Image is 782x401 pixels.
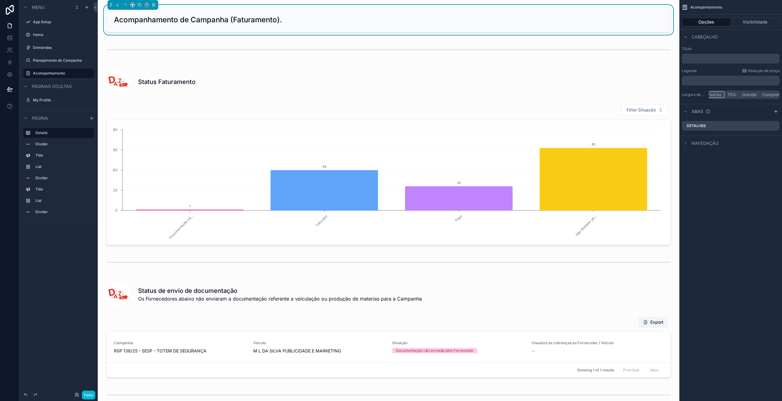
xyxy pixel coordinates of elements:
[84,393,93,397] font: Feito
[707,92,722,97] font: Padrão
[692,34,718,39] font: Cabeçalho
[35,210,92,214] label: Divider
[682,68,697,73] font: Legenda
[33,71,90,76] label: Acompanhamento
[35,176,92,180] label: Divider
[35,130,89,135] label: Details
[682,76,780,86] div: conteúdo rolável
[687,123,706,128] font: Detalhes
[32,5,45,10] font: Menu
[33,32,93,37] label: Home
[577,368,614,373] span: Showing 1 of 1 results
[33,58,93,63] label: Planejamento de Campanha
[743,19,767,24] font: Visibilidade
[690,5,722,9] font: Acompanhamento
[35,187,92,192] label: Title
[82,391,95,399] button: Feito
[762,92,782,97] font: Completo
[35,142,92,147] label: Divider
[682,54,780,64] div: conteúdo rolável
[748,68,780,73] font: Redução de preço
[682,46,692,51] font: Título
[698,19,714,24] font: Opções
[114,15,282,25] h2: Acompanhamento de Campanha (Faturamento).
[20,125,98,223] div: conteúdo rolável
[32,115,48,121] font: Página
[35,198,92,203] label: List
[33,20,93,24] label: App Setup
[742,92,757,97] font: Grande
[35,153,92,158] label: Title
[742,68,780,73] a: Redução de preço
[727,92,736,97] font: 75%
[33,45,93,50] label: Demandas
[35,164,92,169] label: List
[692,140,719,146] font: Navegação
[32,84,72,89] font: Páginas ocultas
[692,109,703,114] font: Abas
[682,92,720,97] font: Largura do cabeçalho
[33,98,93,103] label: My Profile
